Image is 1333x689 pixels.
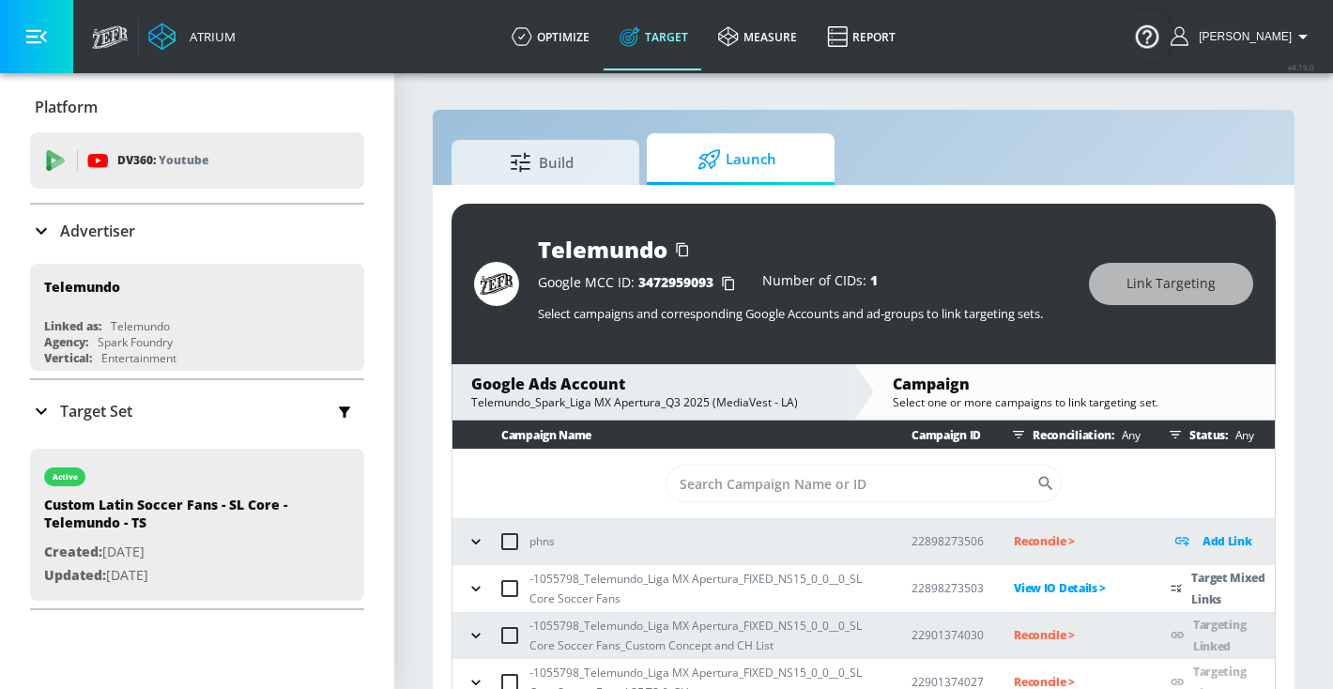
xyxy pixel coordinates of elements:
[30,264,364,371] div: TelemundoLinked as:TelemundoAgency:Spark FoundryVertical:Entertainment
[30,81,364,133] div: Platform
[529,616,881,655] p: -1055798_Telemundo_Liga MX Apertura_FIXED_NS15_0_0__0_SL Core Soccer Fans_Custom Concept and CH List
[101,350,176,366] div: Entertainment
[117,150,208,171] p: DV360:
[44,318,101,334] div: Linked as:
[1191,30,1292,43] span: login as: guillermo.cabrera@zefr.com
[538,305,1070,322] p: Select campaigns and corresponding Google Accounts and ad-groups to link targeting sets.
[53,472,78,482] div: active
[471,394,835,410] div: Telemundo_Spark_Liga MX Apertura_Q3 2025 (MediaVest - LA)
[912,625,984,645] p: 22901374030
[912,531,984,551] p: 22898273506
[666,137,808,182] span: Launch
[666,465,1062,502] div: Search CID Name or Number
[44,566,106,584] span: Updated:
[1228,425,1254,445] p: Any
[452,421,881,450] th: Campaign Name
[1171,25,1314,48] button: [PERSON_NAME]
[452,364,853,420] div: Google Ads AccountTelemundo_Spark_Liga MX Apertura_Q3 2025 (MediaVest - LA)
[159,150,208,170] p: Youtube
[605,3,703,70] a: Target
[182,28,236,45] div: Atrium
[44,543,102,560] span: Created:
[44,278,120,296] div: Telemundo
[1171,530,1275,552] div: Add Link
[1121,9,1173,62] button: Open Resource Center
[1193,617,1246,654] a: Targeting Linked
[1288,62,1314,72] span: v 4.19.0
[471,374,835,394] div: Google Ads Account
[762,274,878,293] div: Number of CIDs:
[1014,624,1141,646] p: Reconcile >
[30,205,364,257] div: Advertiser
[893,374,1256,394] div: Campaign
[1014,530,1141,552] p: Reconcile >
[35,97,98,117] p: Platform
[30,449,364,601] div: activeCustom Latin Soccer Fans - SL Core - Telemundo - TSCreated:[DATE]Updated:[DATE]
[1004,421,1141,449] div: Reconciliation:
[666,465,1036,502] input: Search Campaign Name or ID
[60,401,132,421] p: Target Set
[638,273,713,291] span: 3472959093
[44,564,307,588] p: [DATE]
[60,221,135,241] p: Advertiser
[44,541,307,564] p: [DATE]
[703,3,812,70] a: measure
[44,350,92,366] div: Vertical:
[529,569,881,608] p: -1055798_Telemundo_Liga MX Apertura_FIXED_NS15_0_0__0_SL Core Soccer Fans
[470,140,613,185] span: Build
[1203,530,1252,552] p: Add Link
[1161,421,1275,449] div: Status:
[870,271,878,289] span: 1
[881,421,984,450] th: Campaign ID
[1014,577,1141,599] p: View IO Details >
[1191,567,1275,610] p: Target Mixed Links
[538,274,743,293] div: Google MCC ID:
[98,334,173,350] div: Spark Foundry
[30,380,364,442] div: Target Set
[30,132,364,189] div: DV360: Youtube
[148,23,236,51] a: Atrium
[44,496,307,541] div: Custom Latin Soccer Fans - SL Core - Telemundo - TS
[538,234,667,265] div: Telemundo
[912,578,984,598] p: 22898273503
[497,3,605,70] a: optimize
[812,3,911,70] a: Report
[111,318,170,334] div: Telemundo
[44,334,88,350] div: Agency:
[529,531,555,551] p: phns
[1114,425,1141,445] p: Any
[893,394,1256,410] div: Select one or more campaigns to link targeting set.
